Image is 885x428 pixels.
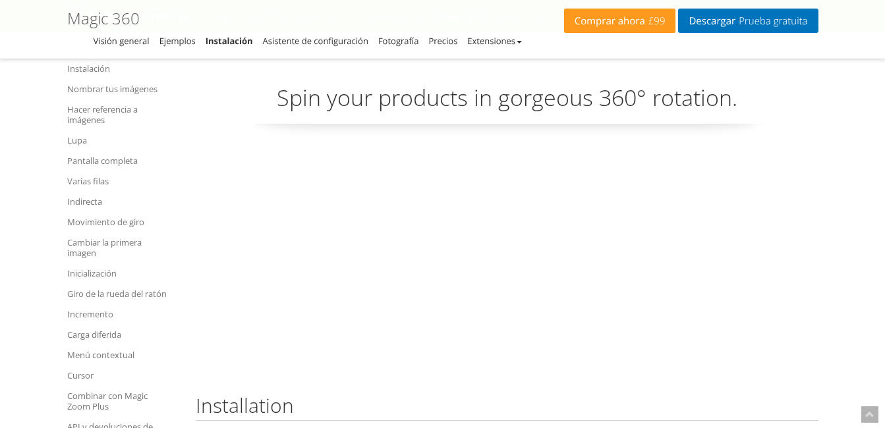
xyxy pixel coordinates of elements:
[678,9,818,33] a: DescargarPrueba gratuita
[159,35,196,47] a: Ejemplos
[67,265,179,281] a: Inicialización
[263,35,368,47] a: Asistente de configuración
[94,35,150,47] a: Visión general
[67,81,179,97] a: Nombrar tus imágenes
[67,61,179,76] a: Instalación
[67,153,179,169] a: Pantalla completa
[67,388,179,414] a: Combinar con Magic Zoom Plus
[689,14,735,28] font: Descargar
[67,194,179,209] a: Indirecta
[645,16,666,26] span: £99
[735,16,807,26] span: Prueba gratuita
[67,327,179,342] a: Carga diferida
[196,392,294,419] font: Installation
[575,14,645,28] font: Comprar ahora
[67,214,179,230] a: Movimiento de giro
[67,306,179,322] a: Incremento
[467,35,522,47] a: Extensiones
[378,35,418,47] a: Fotografía
[428,35,457,47] a: Precios
[206,35,253,47] a: Instalación
[67,347,179,363] a: Menú contextual
[67,101,179,128] a: Hacer referencia a imágenes
[67,173,179,189] a: Varias filas
[67,132,179,148] a: Lupa
[67,234,179,261] a: Cambiar la primera imagen
[467,35,515,47] font: Extensiones
[196,82,818,124] p: Spin your products in gorgeous 360° rotation.
[67,286,179,302] a: Giro de la rueda del ratón
[67,7,140,29] font: Magic 360
[67,367,179,383] a: Cursor
[564,9,676,33] a: Comprar ahora£99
